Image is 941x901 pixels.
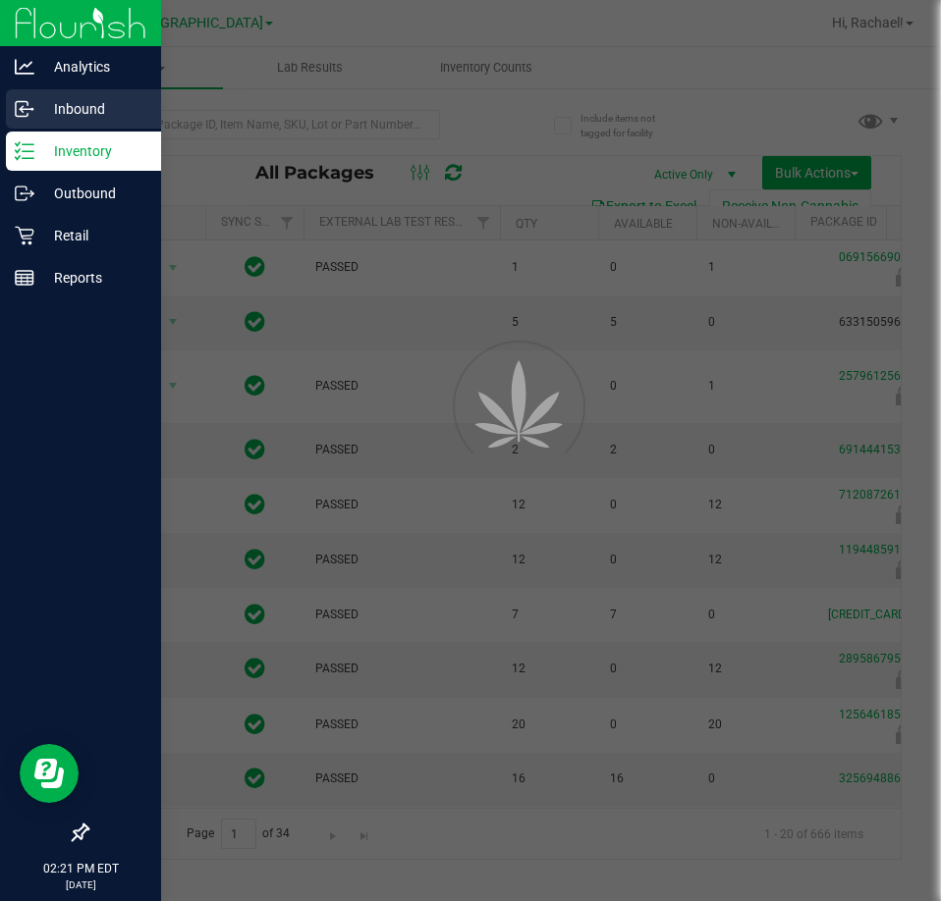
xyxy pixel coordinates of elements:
p: Reports [34,266,152,290]
p: 02:21 PM EDT [9,860,152,877]
inline-svg: Reports [15,268,34,288]
inline-svg: Analytics [15,57,34,77]
p: Inventory [34,139,152,163]
inline-svg: Inventory [15,141,34,161]
p: [DATE] [9,877,152,892]
iframe: Resource center [20,744,79,803]
p: Inbound [34,97,152,121]
inline-svg: Retail [15,226,34,245]
p: Outbound [34,182,152,205]
inline-svg: Outbound [15,184,34,203]
p: Analytics [34,55,152,79]
p: Retail [34,224,152,247]
inline-svg: Inbound [15,99,34,119]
